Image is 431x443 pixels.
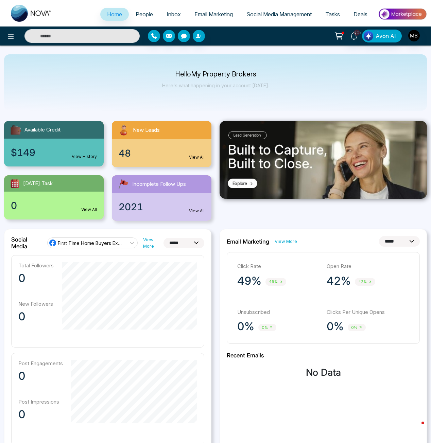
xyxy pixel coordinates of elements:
span: First Time Home Buyers Experts [58,240,123,246]
span: People [136,11,153,18]
img: Nova CRM Logo [11,5,52,22]
img: todayTask.svg [10,178,20,189]
p: Hello My Property Brokers [162,71,269,77]
p: Post Impressions [18,398,63,405]
p: Open Rate [327,263,409,270]
span: 0% [258,324,276,332]
span: Home [107,11,122,18]
p: New Followers [18,301,54,307]
span: 2021 [119,200,143,214]
a: View All [189,208,205,214]
p: Click Rate [237,263,320,270]
a: Home [100,8,129,21]
a: View All [81,207,97,213]
h2: Social Media [11,236,42,250]
p: 42% [327,274,351,288]
p: Clicks Per Unique Opens [327,308,409,316]
span: Avon AI [376,32,396,40]
span: 0% [348,324,366,332]
span: $149 [11,145,35,160]
a: Inbox [160,8,188,21]
a: View More [143,236,163,249]
a: Incomplete Follow Ups2021View All [108,175,215,221]
p: 0% [237,320,254,333]
a: Email Marketing [188,8,240,21]
a: Deals [347,8,374,21]
a: Social Media Management [240,8,318,21]
p: Unsubscribed [237,308,320,316]
p: Post Engagements [18,360,63,367]
p: 0 [18,310,54,323]
h2: Email Marketing [227,238,269,245]
a: 10+ [346,30,362,41]
span: Deals [354,11,367,18]
a: View History [72,154,97,160]
img: . [220,121,427,199]
img: User Avatar [408,30,420,41]
span: 10+ [354,30,360,36]
p: 0 [18,408,63,421]
span: [DATE] Task [23,180,53,188]
p: 0 [18,369,63,383]
img: followUps.svg [117,178,130,190]
span: Available Credit [24,126,61,134]
span: New Leads [133,126,160,134]
a: View More [275,238,297,245]
img: availableCredit.svg [10,124,22,136]
span: Email Marketing [194,11,233,18]
a: Tasks [318,8,347,21]
img: newLeads.svg [117,124,130,137]
span: Social Media Management [246,11,312,18]
p: Total Followers [18,262,54,269]
span: 48 [119,146,131,160]
h3: No Data [227,367,420,378]
a: View All [189,154,205,160]
a: New Leads48View All [108,121,215,167]
a: People [129,8,160,21]
span: Incomplete Follow Ups [132,180,186,188]
h2: Recent Emails [227,352,420,359]
img: Market-place.gif [378,6,427,22]
span: 0 [11,198,17,213]
p: 49% [237,274,261,288]
p: Here's what happening in your account [DATE]. [162,83,269,88]
iframe: Intercom live chat [408,420,424,436]
span: 42% [355,278,375,286]
button: Avon AI [362,30,402,42]
img: Lead Flow [364,31,373,41]
span: 49% [265,278,286,286]
span: Inbox [167,11,181,18]
span: Tasks [325,11,340,18]
p: 0 [18,271,54,285]
p: 0% [327,320,344,333]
